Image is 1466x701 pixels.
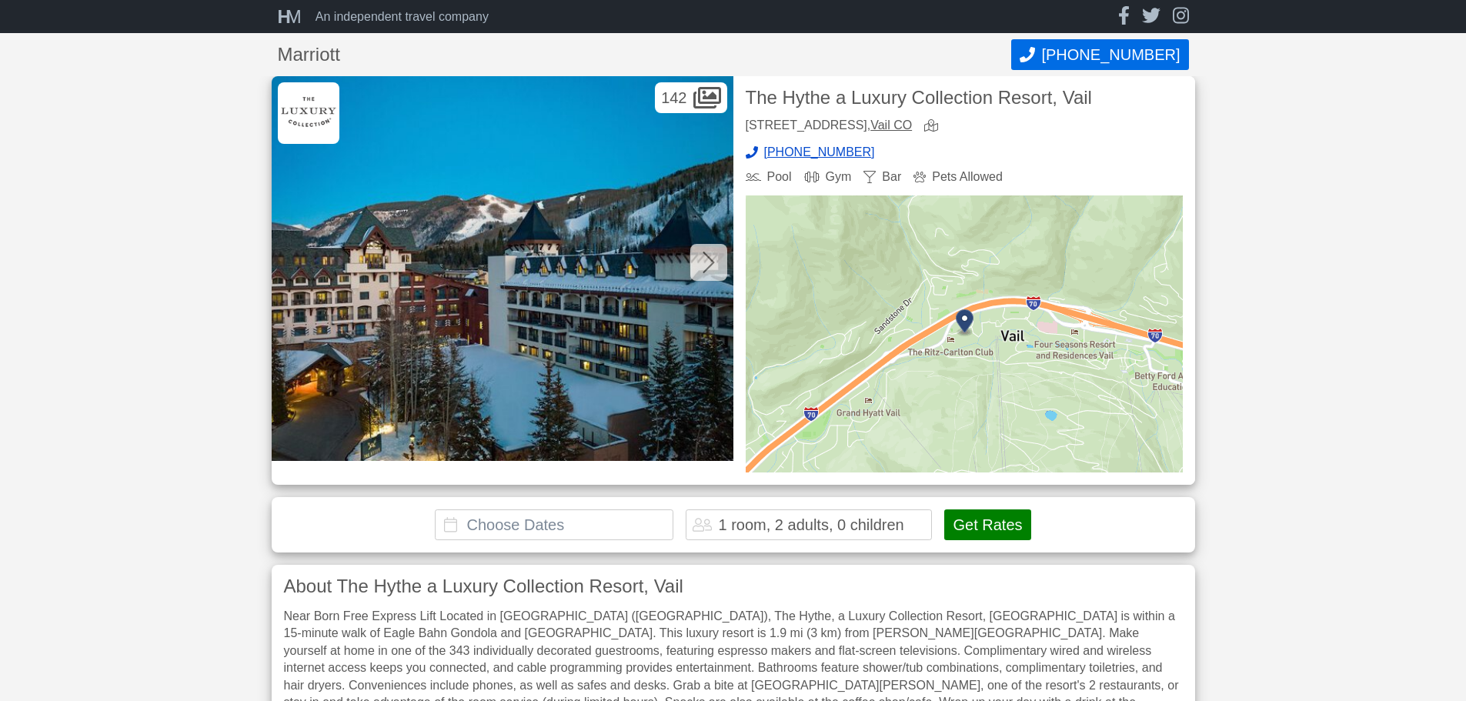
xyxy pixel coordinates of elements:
span: [PHONE_NUMBER] [764,146,875,159]
div: An independent travel company [316,11,489,23]
a: facebook [1118,6,1130,27]
h2: The Hythe a Luxury Collection Resort, Vail [746,88,1183,107]
div: Bar [863,171,901,183]
h3: About The Hythe a Luxury Collection Resort, Vail [284,577,1183,596]
button: Call [1011,39,1188,70]
a: instagram [1173,6,1189,27]
img: map [746,195,1183,472]
div: 142 [655,82,726,113]
span: H [278,6,286,27]
a: HM [278,8,309,26]
a: view map [924,119,944,134]
a: twitter [1142,6,1160,27]
h1: Marriott [278,45,1012,64]
img: Marriott [278,82,339,144]
a: Vail CO [870,119,912,132]
span: [PHONE_NUMBER] [1041,46,1180,64]
div: Gym [804,171,852,183]
img: Featured [272,76,733,461]
div: Pool [746,171,792,183]
div: Pets Allowed [913,171,1003,183]
div: [STREET_ADDRESS], [746,119,913,134]
span: M [286,6,297,27]
input: Choose Dates [435,509,673,540]
button: Get Rates [944,509,1030,540]
div: 1 room, 2 adults, 0 children [718,517,903,532]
